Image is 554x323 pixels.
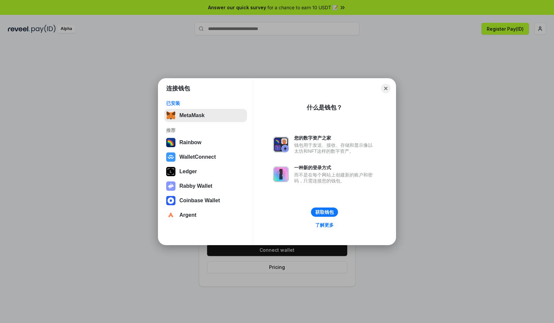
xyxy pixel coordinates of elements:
[166,111,175,120] img: svg+xml,%3Csvg%20fill%3D%22none%22%20height%3D%2233%22%20viewBox%3D%220%200%2035%2033%22%20width%...
[294,142,376,154] div: 钱包用于发送、接收、存储和显示像以太坊和NFT这样的数字资产。
[294,172,376,184] div: 而不是在每个网站上创建新的账户和密码，只需连接您的钱包。
[164,165,247,178] button: Ledger
[294,165,376,171] div: 一种新的登录方式
[294,135,376,141] div: 您的数字资产之家
[179,198,220,204] div: Coinbase Wallet
[166,152,175,162] img: svg+xml,%3Csvg%20width%3D%2228%22%20height%3D%2228%22%20viewBox%3D%220%200%2028%2028%22%20fill%3D...
[179,212,197,218] div: Argent
[315,209,334,215] div: 获取钱包
[164,194,247,207] button: Coinbase Wallet
[166,84,190,92] h1: 连接钱包
[179,140,201,145] div: Rainbow
[179,113,204,118] div: MetaMask
[166,210,175,220] img: svg+xml,%3Csvg%20width%3D%2228%22%20height%3D%2228%22%20viewBox%3D%220%200%2028%2028%22%20fill%3D...
[311,221,338,229] a: 了解更多
[273,166,289,182] img: svg+xml,%3Csvg%20xmlns%3D%22http%3A%2F%2Fwww.w3.org%2F2000%2Fsvg%22%20fill%3D%22none%22%20viewBox...
[315,222,334,228] div: 了解更多
[311,208,338,217] button: 获取钱包
[166,127,245,133] div: 推荐
[381,84,390,93] button: Close
[164,209,247,222] button: Argent
[164,179,247,193] button: Rabby Wallet
[179,183,212,189] div: Rabby Wallet
[164,136,247,149] button: Rainbow
[164,150,247,164] button: WalletConnect
[179,169,197,175] div: Ledger
[307,104,342,112] div: 什么是钱包？
[166,100,245,106] div: 已安装
[166,167,175,176] img: svg+xml,%3Csvg%20xmlns%3D%22http%3A%2F%2Fwww.w3.org%2F2000%2Fsvg%22%20width%3D%2228%22%20height%3...
[273,137,289,152] img: svg+xml,%3Csvg%20xmlns%3D%22http%3A%2F%2Fwww.w3.org%2F2000%2Fsvg%22%20fill%3D%22none%22%20viewBox...
[166,196,175,205] img: svg+xml,%3Csvg%20width%3D%2228%22%20height%3D%2228%22%20viewBox%3D%220%200%2028%2028%22%20fill%3D...
[164,109,247,122] button: MetaMask
[166,138,175,147] img: svg+xml,%3Csvg%20width%3D%22120%22%20height%3D%22120%22%20viewBox%3D%220%200%20120%20120%22%20fil...
[166,181,175,191] img: svg+xml,%3Csvg%20xmlns%3D%22http%3A%2F%2Fwww.w3.org%2F2000%2Fsvg%22%20fill%3D%22none%22%20viewBox...
[179,154,216,160] div: WalletConnect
